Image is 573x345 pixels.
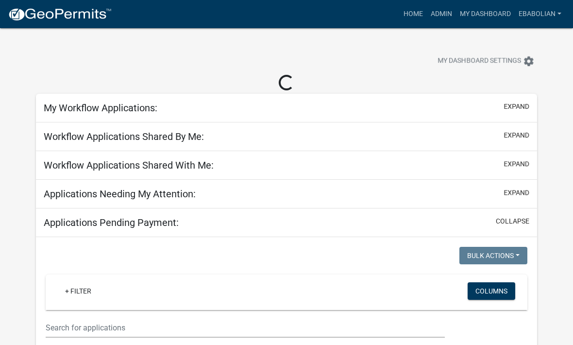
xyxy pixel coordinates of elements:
[438,55,521,67] span: My Dashboard Settings
[46,318,445,338] input: Search for applications
[427,5,456,23] a: Admin
[44,102,157,114] h5: My Workflow Applications:
[400,5,427,23] a: Home
[459,247,527,264] button: Bulk Actions
[504,130,529,140] button: expand
[496,216,529,226] button: collapse
[44,159,214,171] h5: Workflow Applications Shared With Me:
[515,5,565,23] a: ebabolian
[468,282,515,300] button: Columns
[430,52,542,70] button: My Dashboard Settingssettings
[504,102,529,112] button: expand
[456,5,515,23] a: My Dashboard
[44,217,179,228] h5: Applications Pending Payment:
[44,131,204,142] h5: Workflow Applications Shared By Me:
[504,188,529,198] button: expand
[44,188,196,200] h5: Applications Needing My Attention:
[57,282,99,300] a: + Filter
[504,159,529,169] button: expand
[523,55,535,67] i: settings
